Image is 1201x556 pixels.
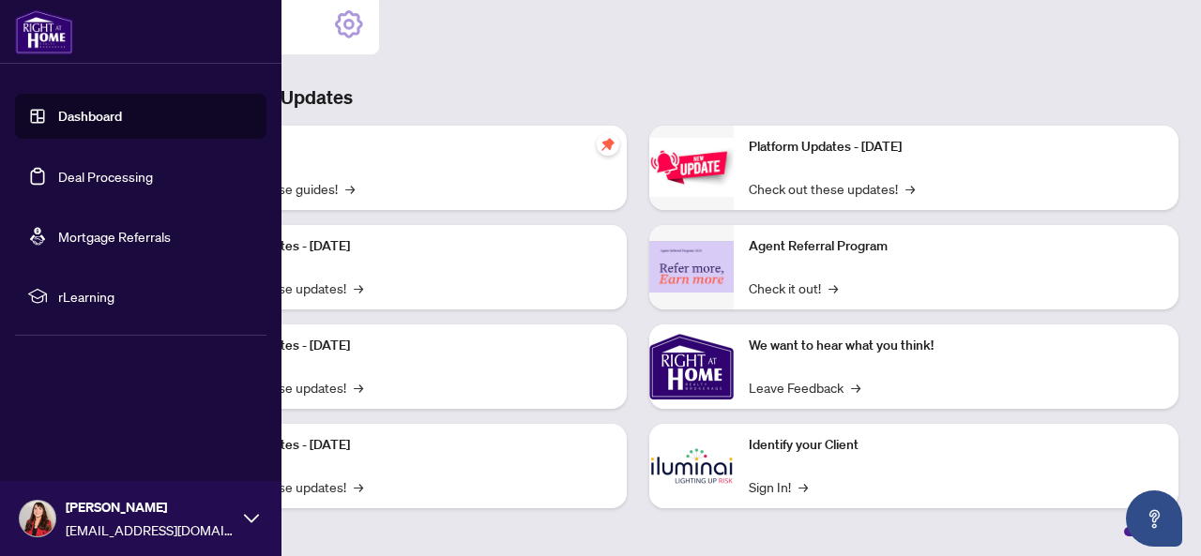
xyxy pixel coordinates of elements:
[749,435,1163,456] p: Identify your Client
[829,278,838,298] span: →
[197,435,612,456] p: Platform Updates - [DATE]
[354,476,363,497] span: →
[58,286,253,307] span: rLearning
[749,278,838,298] a: Check it out!→
[58,108,122,125] a: Dashboard
[749,236,1163,257] p: Agent Referral Program
[905,178,915,199] span: →
[798,476,808,497] span: →
[649,241,734,293] img: Agent Referral Program
[58,168,153,185] a: Deal Processing
[649,424,734,508] img: Identify your Client
[749,178,915,199] a: Check out these updates!→
[749,476,808,497] a: Sign In!→
[851,377,860,398] span: →
[15,9,73,54] img: logo
[749,336,1163,356] p: We want to hear what you think!
[1126,490,1182,547] button: Open asap
[20,501,55,536] img: Profile Icon
[66,519,235,540] span: [EMAIL_ADDRESS][DOMAIN_NAME]
[649,324,734,409] img: We want to hear what you think!
[98,84,1178,111] h3: Brokerage & Industry Updates
[345,178,355,199] span: →
[649,138,734,197] img: Platform Updates - June 23, 2025
[197,336,612,356] p: Platform Updates - [DATE]
[354,278,363,298] span: →
[749,377,860,398] a: Leave Feedback→
[197,137,612,158] p: Self-Help
[58,228,171,245] a: Mortgage Referrals
[597,133,619,156] span: pushpin
[197,236,612,257] p: Platform Updates - [DATE]
[66,497,235,518] span: [PERSON_NAME]
[354,377,363,398] span: →
[749,137,1163,158] p: Platform Updates - [DATE]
